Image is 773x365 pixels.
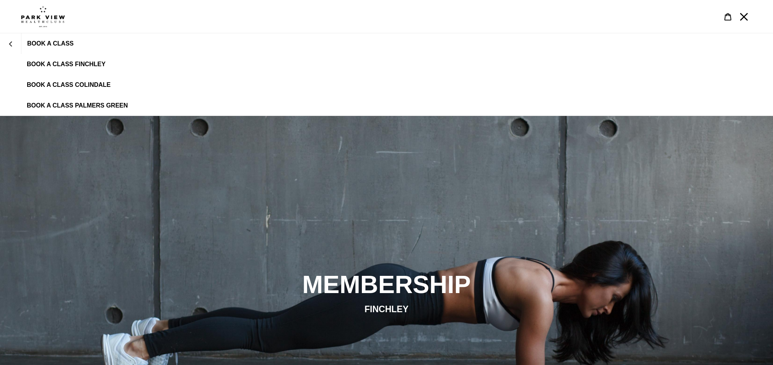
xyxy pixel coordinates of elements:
[27,81,111,88] span: BOOK A CLASS COLINDALE
[736,8,752,25] button: Menu
[178,269,595,299] h2: MEMBERSHIP
[27,40,73,47] span: BOOK A CLASS
[365,304,408,314] span: FINCHLEY
[27,102,128,109] span: BOOK A CLASS PALMERS GREEN
[27,61,106,68] span: BOOK A CLASS FINCHLEY
[21,6,65,27] img: Park view health clubs is a gym near you.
